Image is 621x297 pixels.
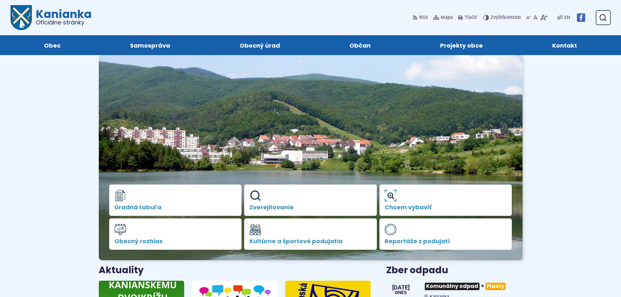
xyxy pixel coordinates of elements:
[413,11,429,24] a: RSS
[577,13,585,22] img: Prejsť na Facebook stránku
[539,11,549,24] button: Zväčšiť veľkosť písma
[114,238,237,245] span: Obecný rozhlas
[386,265,522,275] h3: Zber odpadu
[99,265,144,275] h3: Aktuality
[130,35,170,55] span: Samospráva
[349,35,371,55] span: Občan
[392,290,410,295] span: Dnes
[385,204,507,211] span: Chcem vybaviť
[244,218,377,250] a: Kultúrne a športové podujatia
[419,14,428,22] span: RSS
[424,280,522,293] h3: +
[532,11,539,24] button: Nastaviť pôvodnú veľkosť písma
[524,35,605,55] a: Kontakt
[440,35,483,55] span: Projekty obce
[109,218,242,250] a: Obecný rozhlas
[10,5,92,30] a: Logo Kanianka, prejsť na domovskú stránku.
[392,285,410,290] span: [DATE]
[491,15,521,21] span: kontrast
[379,185,512,216] a: Chcem vybaviť
[244,185,377,216] a: Zverejňovanie
[563,14,571,22] a: EN
[240,35,280,55] span: Obecný úrad
[457,11,478,24] button: Tlačiť
[249,238,372,245] span: Kultúrne a športové podujatia
[379,218,512,250] a: Reportáže z podujatí
[102,35,198,55] a: Samospráva
[432,11,454,24] a: Mapa
[412,35,511,55] a: Projekty obce
[10,5,32,30] img: Prejsť na domovskú stránku
[525,11,532,24] button: Zmenšiť veľkosť písma
[44,35,61,55] span: Obec
[211,35,308,55] a: Obecný úrad
[321,35,399,55] a: Občan
[425,283,480,290] span: Komunálny odpad
[485,283,506,290] span: Plasty
[109,185,242,216] a: Úradná tabuľa
[249,204,372,211] span: Zverejňovanie
[491,15,503,20] span: Zvýšiť
[441,14,453,22] span: Mapa
[114,204,237,211] span: Úradná tabuľa
[564,14,570,22] span: EN
[16,35,89,55] a: Obec
[32,8,92,25] h1: Kanianka
[483,11,522,24] button: Zvýšiťkontrast
[385,238,507,245] span: Reportáže z podujatí
[465,15,477,21] span: Tlačiť
[36,20,92,25] span: Oficiálne stránky
[552,35,577,55] span: Kontakt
